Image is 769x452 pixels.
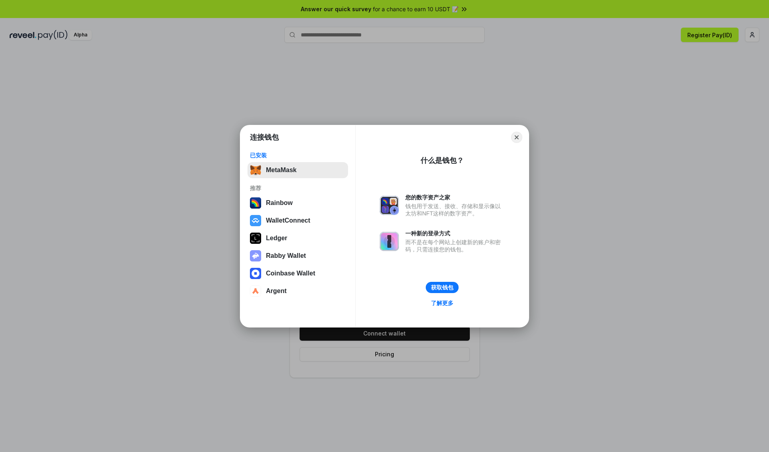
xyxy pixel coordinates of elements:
[250,185,346,192] div: 推荐
[421,156,464,165] div: 什么是钱包？
[266,235,287,242] div: Ledger
[248,195,348,211] button: Rainbow
[266,199,293,207] div: Rainbow
[511,132,522,143] button: Close
[250,215,261,226] img: svg+xml,%3Csvg%20width%3D%2228%22%20height%3D%2228%22%20viewBox%3D%220%200%2028%2028%22%20fill%3D...
[405,239,505,253] div: 而不是在每个网站上创建新的账户和密码，只需连接您的钱包。
[250,250,261,261] img: svg+xml,%3Csvg%20xmlns%3D%22http%3A%2F%2Fwww.w3.org%2F2000%2Fsvg%22%20fill%3D%22none%22%20viewBox...
[250,133,279,142] h1: 连接钱包
[250,285,261,297] img: svg+xml,%3Csvg%20width%3D%2228%22%20height%3D%2228%22%20viewBox%3D%220%200%2028%2028%22%20fill%3D...
[248,265,348,281] button: Coinbase Wallet
[250,197,261,209] img: svg+xml,%3Csvg%20width%3D%22120%22%20height%3D%22120%22%20viewBox%3D%220%200%20120%20120%22%20fil...
[405,230,505,237] div: 一种新的登录方式
[248,213,348,229] button: WalletConnect
[250,165,261,176] img: svg+xml,%3Csvg%20fill%3D%22none%22%20height%3D%2233%22%20viewBox%3D%220%200%2035%2033%22%20width%...
[248,248,348,264] button: Rabby Wallet
[266,270,315,277] div: Coinbase Wallet
[266,287,287,295] div: Argent
[431,284,453,291] div: 获取钱包
[266,167,296,174] div: MetaMask
[380,232,399,251] img: svg+xml,%3Csvg%20xmlns%3D%22http%3A%2F%2Fwww.w3.org%2F2000%2Fsvg%22%20fill%3D%22none%22%20viewBox...
[266,217,310,224] div: WalletConnect
[248,162,348,178] button: MetaMask
[426,282,459,293] button: 获取钱包
[426,298,458,308] a: 了解更多
[250,152,346,159] div: 已安装
[380,196,399,215] img: svg+xml,%3Csvg%20xmlns%3D%22http%3A%2F%2Fwww.w3.org%2F2000%2Fsvg%22%20fill%3D%22none%22%20viewBox...
[405,203,505,217] div: 钱包用于发送、接收、存储和显示像以太坊和NFT这样的数字资产。
[266,252,306,259] div: Rabby Wallet
[405,194,505,201] div: 您的数字资产之家
[250,268,261,279] img: svg+xml,%3Csvg%20width%3D%2228%22%20height%3D%2228%22%20viewBox%3D%220%200%2028%2028%22%20fill%3D...
[248,283,348,299] button: Argent
[250,233,261,244] img: svg+xml,%3Csvg%20xmlns%3D%22http%3A%2F%2Fwww.w3.org%2F2000%2Fsvg%22%20width%3D%2228%22%20height%3...
[248,230,348,246] button: Ledger
[431,299,453,307] div: 了解更多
